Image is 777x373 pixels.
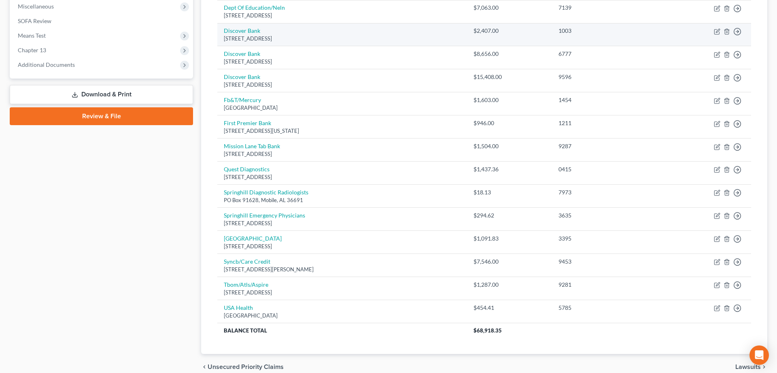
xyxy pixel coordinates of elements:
button: Lawsuits chevron_right [735,364,767,370]
div: [STREET_ADDRESS] [224,289,461,296]
a: Tbom/Atls/Aspire [224,281,268,288]
div: $1,437.36 [473,165,545,173]
div: [STREET_ADDRESS] [224,150,461,158]
a: First Premier Bank [224,119,271,126]
div: PO Box 91628, Mobile, AL 36691 [224,196,461,204]
div: [STREET_ADDRESS] [224,35,461,43]
span: Unsecured Priority Claims [208,364,284,370]
div: 1003 [558,27,655,35]
span: Additional Documents [18,61,75,68]
span: $68,918.35 [473,327,502,334]
div: $2,407.00 [473,27,545,35]
div: $7,546.00 [473,258,545,266]
div: [GEOGRAPHIC_DATA] [224,104,461,112]
span: Lawsuits [735,364,761,370]
div: $18.13 [473,188,545,196]
button: chevron_left Unsecured Priority Claims [201,364,284,370]
a: Discover Bank [224,73,260,80]
div: $1,287.00 [473,281,545,289]
a: Quest Diagnostics [224,166,270,173]
div: $1,091.83 [473,234,545,243]
div: [STREET_ADDRESS] [224,12,461,19]
div: 7973 [558,188,655,196]
div: $454.41 [473,304,545,312]
div: [STREET_ADDRESS][US_STATE] [224,127,461,135]
div: 1454 [558,96,655,104]
div: 9596 [558,73,655,81]
div: [STREET_ADDRESS] [224,243,461,250]
a: [GEOGRAPHIC_DATA] [224,235,282,242]
div: [STREET_ADDRESS] [224,173,461,181]
a: Review & File [10,107,193,125]
a: Syncb/Care Credit [224,258,270,265]
a: Springhill Emergency Physicians [224,212,305,219]
i: chevron_left [201,364,208,370]
div: $294.62 [473,211,545,220]
span: Means Test [18,32,46,39]
div: 0415 [558,165,655,173]
div: 7139 [558,4,655,12]
div: [GEOGRAPHIC_DATA] [224,312,461,320]
a: Springhill Diagnostic Radiologists [224,189,308,196]
span: Chapter 13 [18,47,46,53]
div: 1211 [558,119,655,127]
div: $1,603.00 [473,96,545,104]
div: 6777 [558,50,655,58]
div: 9453 [558,258,655,266]
a: USA Health [224,304,253,311]
i: chevron_right [761,364,767,370]
div: Open Intercom Messenger [749,345,769,365]
div: $946.00 [473,119,545,127]
div: $8,656.00 [473,50,545,58]
div: 3635 [558,211,655,220]
div: 9287 [558,142,655,150]
div: [STREET_ADDRESS] [224,58,461,66]
div: $7,063.00 [473,4,545,12]
a: Download & Print [10,85,193,104]
span: Miscellaneous [18,3,54,10]
span: SOFA Review [18,17,51,24]
div: 3395 [558,234,655,243]
div: 5785 [558,304,655,312]
a: SOFA Review [11,14,193,28]
a: Mission Lane Tab Bank [224,143,280,149]
a: Fb&T/Mercury [224,96,261,103]
div: $1,504.00 [473,142,545,150]
a: Discover Bank [224,50,260,57]
th: Balance Total [217,323,467,338]
div: [STREET_ADDRESS] [224,81,461,89]
div: $15,408.00 [473,73,545,81]
div: [STREET_ADDRESS] [224,220,461,227]
a: Discover Bank [224,27,260,34]
a: Dept Of Education/Neln [224,4,285,11]
div: [STREET_ADDRESS][PERSON_NAME] [224,266,461,273]
div: 9281 [558,281,655,289]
